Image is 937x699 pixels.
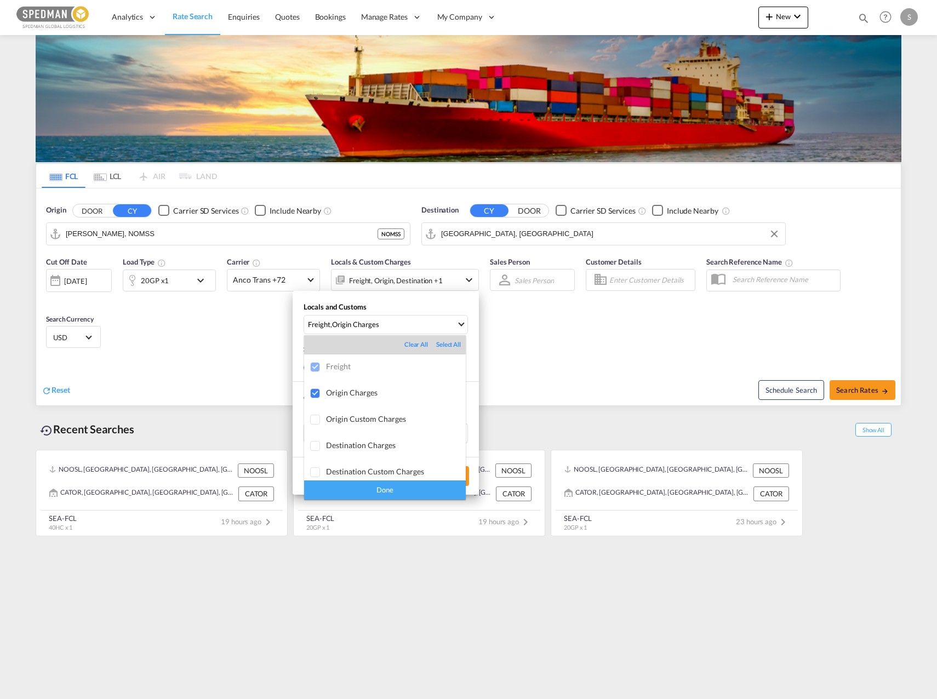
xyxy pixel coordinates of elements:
div: Origin Custom Charges [326,414,466,423]
div: Destination Charges [326,440,466,450]
div: Done [304,480,466,500]
div: Destination Custom Charges [326,467,466,476]
div: Select All [436,340,461,349]
div: Freight [326,362,466,371]
div: Origin Charges [326,388,466,397]
div: Clear All [404,340,436,349]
